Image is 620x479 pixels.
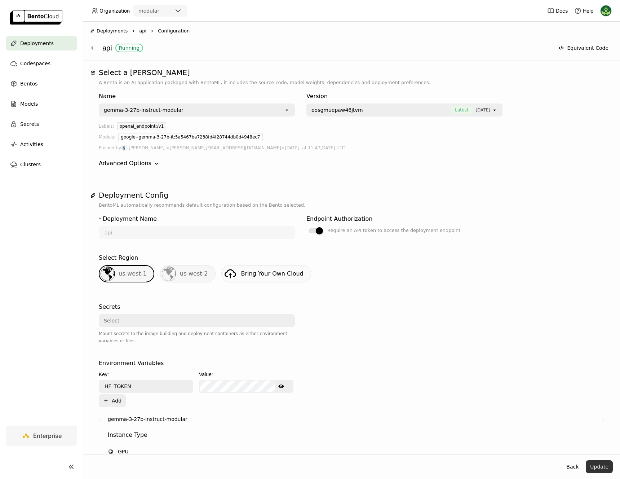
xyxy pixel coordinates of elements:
input: Selected [object Object]. [491,106,492,114]
input: Selected modular. [160,8,161,15]
span: eosgmuepaw46jtvm [311,106,363,114]
span: Bring Your Own Cloud [241,270,304,277]
svg: Show password text [278,383,284,389]
div: Key: [99,370,193,378]
a: Clusters [6,157,77,172]
input: Key [99,381,192,392]
div: Require an API token to access the deployment endpoint [327,226,460,235]
img: Kevin Bi [601,5,611,16]
img: logo [10,10,62,25]
div: Deployments [90,27,128,35]
img: Frost Ming [121,145,127,150]
a: Models [6,97,77,111]
span: Bentos [20,79,37,88]
div: Deployment Name [103,215,157,223]
span: GPU [118,448,129,455]
div: Pushed by [DATE], at 11:47[DATE] UTC [99,144,604,152]
div: Running [119,45,139,51]
span: Docs [556,8,568,14]
button: Show password text [275,381,288,392]
div: google--gemma-3-27b-it:5a5467ba7238fd4f28744db0d4948ec7 [118,133,262,141]
p: BentoML automatically recommends default configuration based on the Bento selected. [99,202,604,209]
span: Activities [20,140,43,149]
span: Clusters [20,160,41,169]
div: Mount secrets to the image building and deployment containers as either environment variables or ... [99,330,295,344]
span: Deployments [20,39,54,48]
div: us-west-1 [99,265,154,282]
a: Docs [547,7,568,14]
input: name of deployment (autogenerated if blank) [99,227,294,238]
span: Help [583,8,594,14]
span: us-west-1 [119,270,147,277]
div: Endpoint Authorization [306,215,372,223]
div: Select [104,317,119,324]
a: Activities [6,137,77,151]
span: Organization [99,8,130,14]
div: Models: [99,133,115,144]
div: Secrets [99,303,120,311]
label: gemma-3-27b-instruct-modular [108,416,187,422]
svg: Down [153,160,160,167]
button: Back [562,460,583,473]
svg: open [284,107,290,113]
button: Update [586,460,613,473]
div: Name [99,92,295,101]
h1: Select a [PERSON_NAME] [99,68,604,77]
div: Version [306,92,502,101]
a: Deployments [6,36,77,50]
div: Value: [199,370,293,378]
svg: open [492,107,497,113]
button: Add [99,394,126,407]
span: Models [20,100,38,108]
div: openai_endpoint:/v1 [117,122,167,130]
div: Select Region [99,254,138,262]
a: Secrets [6,117,77,131]
span: Secrets [20,120,39,128]
div: gemma-3-27b-instruct-modular [104,106,183,114]
div: us-west-2 [160,265,216,282]
p: A Bento is an AI application packaged with BentoML, it includes the source code, model weights, d... [99,79,604,86]
span: us-west-2 [180,270,208,277]
button: Equivalent Code [554,41,613,54]
div: Labels: [99,122,114,133]
div: Advanced Options [99,159,604,168]
div: Help [574,7,594,14]
div: Instance Type [108,431,147,439]
div: Advanced Options [99,159,151,168]
span: [DATE] [475,106,490,114]
span: Configuration [158,27,190,35]
span: api [139,27,146,35]
div: modular [138,7,159,14]
span: Latest [451,106,473,114]
span: [PERSON_NAME] <[PERSON_NAME][EMAIL_ADDRESS][DOMAIN_NAME]> [129,144,285,152]
h1: Deployment Config [99,191,604,199]
nav: Breadcrumbs navigation [90,27,613,35]
span: Codespaces [20,59,50,68]
a: Bentos [6,76,77,91]
a: Bring Your Own Cloud [221,265,311,282]
svg: Right [130,28,136,34]
div: Environment Variables [99,359,164,368]
span: Deployments [97,27,128,35]
svg: Right [149,28,155,34]
svg: Plus [103,398,109,404]
a: Codespaces [6,56,77,71]
div: api [102,41,550,55]
span: Enterprise [33,432,62,439]
a: Enterprise [6,426,77,446]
